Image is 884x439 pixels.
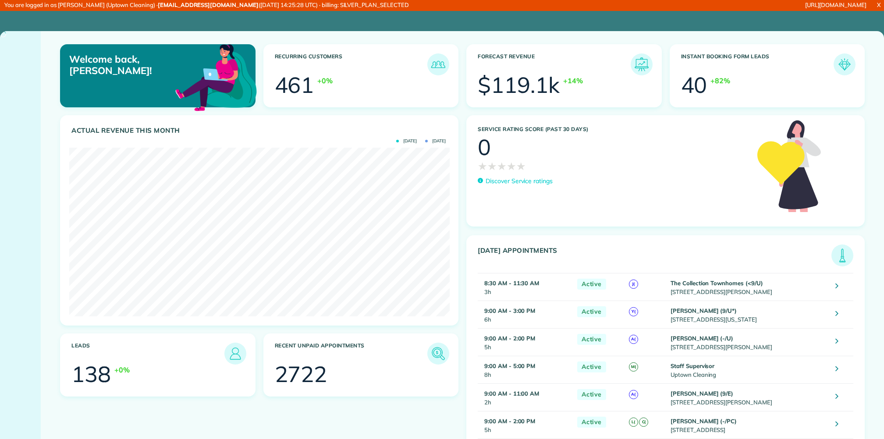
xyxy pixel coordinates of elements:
[629,307,638,316] span: Y(
[577,279,606,290] span: Active
[671,362,714,369] strong: Staff Supervisor
[671,335,733,342] strong: [PERSON_NAME] (-/U)
[577,306,606,317] span: Active
[478,411,573,439] td: 5h
[478,301,573,329] td: 6h
[671,307,737,314] strong: [PERSON_NAME] (9/U*)
[671,418,737,425] strong: [PERSON_NAME] (-/PC)
[577,417,606,428] span: Active
[478,126,749,132] h3: Service Rating score (past 30 days)
[710,75,730,86] div: +82%
[671,280,763,287] strong: The Collection Townhomes (<9/U)
[681,53,834,75] h3: Instant Booking Form Leads
[275,53,428,75] h3: Recurring Customers
[478,158,487,174] span: ★
[396,139,417,143] span: [DATE]
[227,345,244,362] img: icon_leads-1bed01f49abd5b7fead27621c3d59655bb73ed531f8eeb49469d10e621d6b896.png
[577,334,606,345] span: Active
[805,1,866,8] a: [URL][DOMAIN_NAME]
[425,139,446,143] span: [DATE]
[478,356,573,384] td: 8h
[275,363,327,385] div: 2722
[484,307,535,314] strong: 9:00 AM - 3:00 PM
[629,335,638,344] span: A(
[484,280,539,287] strong: 8:30 AM - 11:30 AM
[668,411,829,439] td: [STREET_ADDRESS]
[478,247,831,266] h3: [DATE] Appointments
[668,384,829,411] td: [STREET_ADDRESS][PERSON_NAME]
[629,390,638,399] span: A(
[834,247,851,264] img: icon_todays_appointments-901f7ab196bb0bea1936b74009e4eb5ffbc2d2711fa7634e0d609ed5ef32b18b.png
[577,389,606,400] span: Active
[681,74,707,96] div: 40
[668,273,829,301] td: [STREET_ADDRESS][PERSON_NAME]
[668,329,829,356] td: [STREET_ADDRESS][PERSON_NAME]
[478,177,553,186] a: Discover Service ratings
[317,75,333,86] div: +0%
[486,177,553,186] p: Discover Service ratings
[478,136,491,158] div: 0
[484,362,535,369] strong: 9:00 AM - 5:00 PM
[158,1,259,8] strong: [EMAIL_ADDRESS][DOMAIN_NAME]
[629,362,638,372] span: M(
[563,75,583,86] div: +14%
[484,390,539,397] strong: 9:00 AM - 11:00 AM
[275,74,314,96] div: 461
[69,53,193,77] p: Welcome back, [PERSON_NAME]!
[671,390,733,397] strong: [PERSON_NAME] (9/E)
[484,335,535,342] strong: 9:00 AM - 2:00 PM
[487,158,497,174] span: ★
[633,56,650,73] img: icon_forecast_revenue-8c13a41c7ed35a8dcfafea3cbb826a0462acb37728057bba2d056411b612bbbe.png
[668,356,829,384] td: Uptown Cleaning
[577,361,606,372] span: Active
[478,74,560,96] div: $119.1k
[71,127,449,135] h3: Actual Revenue this month
[497,158,507,174] span: ★
[478,53,631,75] h3: Forecast Revenue
[71,343,224,365] h3: Leads
[71,363,111,385] div: 138
[629,418,638,427] span: L(
[174,34,259,119] img: dashboard_welcome-42a62b7d889689a78055ac9021e634bf52bae3f8056760290aed330b23ab8690.png
[836,56,853,73] img: icon_form_leads-04211a6a04a5b2264e4ee56bc0799ec3eb69b7e499cbb523a139df1d13a81ae0.png
[430,56,447,73] img: icon_recurring_customers-cf858462ba22bcd05b5a5880d41d6543d210077de5bb9ebc9590e49fd87d84ed.png
[507,158,516,174] span: ★
[484,418,535,425] strong: 9:00 AM - 2:00 PM
[275,343,428,365] h3: Recent unpaid appointments
[478,273,573,301] td: 3h
[668,301,829,329] td: [STREET_ADDRESS][US_STATE]
[478,384,573,411] td: 2h
[430,345,447,362] img: icon_unpaid_appointments-47b8ce3997adf2238b356f14209ab4cced10bd1f174958f3ca8f1d0dd7fffeee.png
[629,280,638,289] span: J(
[114,365,130,375] div: +0%
[516,158,526,174] span: ★
[639,418,648,427] span: C(
[478,329,573,356] td: 5h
